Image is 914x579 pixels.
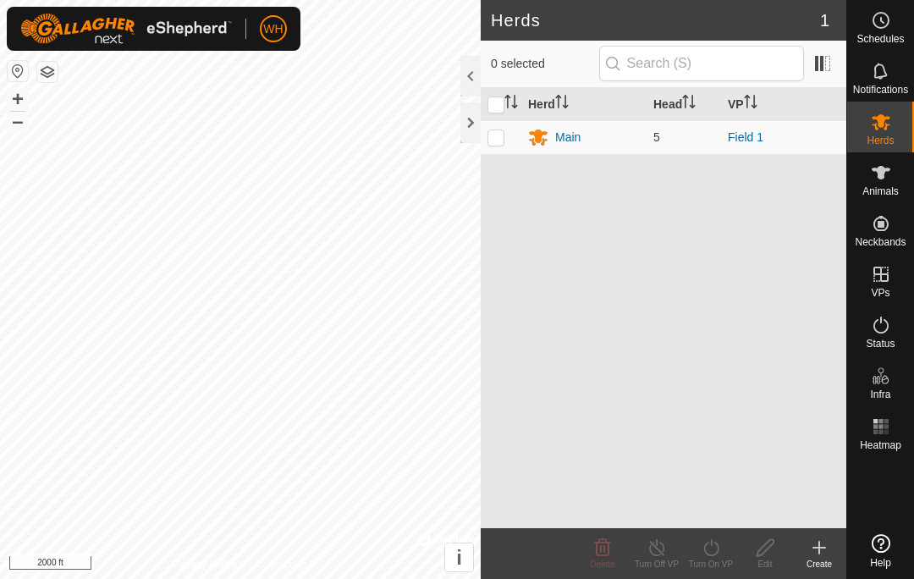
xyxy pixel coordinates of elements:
[456,546,462,569] span: i
[257,557,307,572] a: Contact Us
[820,8,829,33] span: 1
[20,14,232,44] img: Gallagher Logo
[591,560,615,569] span: Delete
[738,558,792,571] div: Edit
[521,88,647,121] th: Herd
[853,85,908,95] span: Notifications
[855,237,906,247] span: Neckbands
[866,339,895,349] span: Status
[491,55,599,73] span: 0 selected
[647,88,721,121] th: Head
[847,527,914,575] a: Help
[653,130,660,144] span: 5
[555,97,569,111] p-sorticon: Activate to sort
[870,558,891,568] span: Help
[555,129,581,146] div: Main
[871,288,889,298] span: VPs
[8,61,28,81] button: Reset Map
[599,46,804,81] input: Search (S)
[504,97,518,111] p-sorticon: Activate to sort
[173,557,237,572] a: Privacy Policy
[8,89,28,109] button: +
[856,34,904,44] span: Schedules
[728,130,763,144] a: Field 1
[684,558,738,571] div: Turn On VP
[862,186,899,196] span: Animals
[491,10,820,30] h2: Herds
[630,558,684,571] div: Turn Off VP
[37,62,58,82] button: Map Layers
[870,389,890,400] span: Infra
[721,88,846,121] th: VP
[263,20,283,38] span: WH
[8,111,28,131] button: –
[860,440,901,450] span: Heatmap
[792,558,846,571] div: Create
[867,135,894,146] span: Herds
[744,97,757,111] p-sorticon: Activate to sort
[445,543,473,571] button: i
[682,97,696,111] p-sorticon: Activate to sort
